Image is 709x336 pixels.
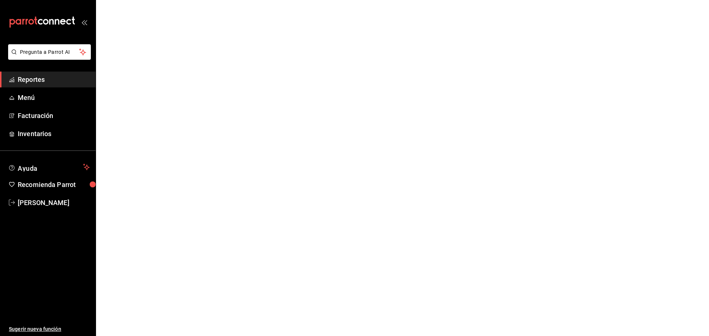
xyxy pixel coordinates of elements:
span: Reportes [18,75,90,84]
span: Inventarios [18,129,90,139]
a: Pregunta a Parrot AI [5,53,91,61]
button: Pregunta a Parrot AI [8,44,91,60]
span: [PERSON_NAME] [18,198,90,208]
span: Pregunta a Parrot AI [20,48,79,56]
span: Sugerir nueva función [9,325,90,333]
span: Recomienda Parrot [18,180,90,190]
span: Ayuda [18,163,80,172]
span: Facturación [18,111,90,121]
span: Menú [18,93,90,103]
button: open_drawer_menu [81,19,87,25]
